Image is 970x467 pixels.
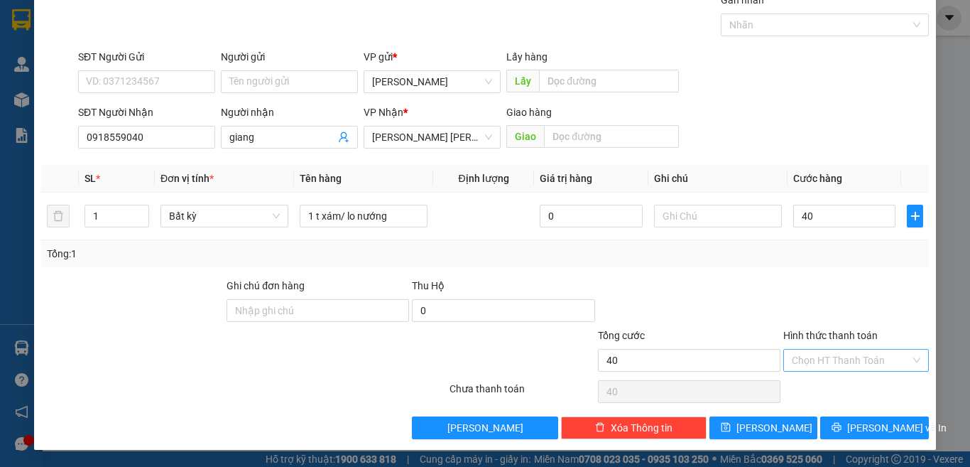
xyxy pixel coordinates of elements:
[709,417,818,439] button: save[PERSON_NAME]
[595,422,605,434] span: delete
[300,205,427,227] input: VD: Bàn, Ghế
[506,107,552,118] span: Giao hàng
[506,125,544,148] span: Giao
[78,104,215,120] div: SĐT Người Nhận
[907,205,923,227] button: plus
[364,107,403,118] span: VP Nhận
[227,299,409,322] input: Ghi chú đơn hàng
[169,205,280,227] span: Bất kỳ
[540,205,642,227] input: 0
[648,165,788,193] th: Ghi chú
[119,68,195,85] li: (c) 2017
[87,21,141,87] b: Gửi khách hàng
[832,422,841,434] span: printer
[448,381,596,406] div: Chưa thanh toán
[793,173,842,184] span: Cước hàng
[539,70,679,92] input: Dọc đường
[847,420,947,436] span: [PERSON_NAME] và In
[338,131,349,143] span: user-add
[540,173,592,184] span: Giá trị hàng
[227,280,305,291] label: Ghi chú đơn hàng
[300,173,342,184] span: Tên hàng
[85,173,96,184] span: SL
[412,417,557,439] button: [PERSON_NAME]
[18,92,80,159] b: [PERSON_NAME]
[783,330,878,341] label: Hình thức thanh toán
[372,127,492,148] span: Tp Hồ Chí Minh
[160,173,214,184] span: Đơn vị tính
[372,71,492,92] span: VP Phan Rang
[154,18,188,52] img: logo.jpg
[47,205,70,227] button: delete
[221,104,358,120] div: Người nhận
[721,422,731,434] span: save
[544,125,679,148] input: Dọc đường
[458,173,508,184] span: Định lượng
[561,417,707,439] button: deleteXóa Thông tin
[506,70,539,92] span: Lấy
[506,51,547,63] span: Lấy hàng
[820,417,929,439] button: printer[PERSON_NAME] và In
[654,205,782,227] input: Ghi Chú
[364,49,501,65] div: VP gửi
[447,420,523,436] span: [PERSON_NAME]
[908,210,922,222] span: plus
[611,420,672,436] span: Xóa Thông tin
[47,246,376,262] div: Tổng: 1
[598,330,645,341] span: Tổng cước
[736,420,812,436] span: [PERSON_NAME]
[119,54,195,65] b: [DOMAIN_NAME]
[412,280,445,291] span: Thu Hộ
[78,49,215,65] div: SĐT Người Gửi
[221,49,358,65] div: Người gửi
